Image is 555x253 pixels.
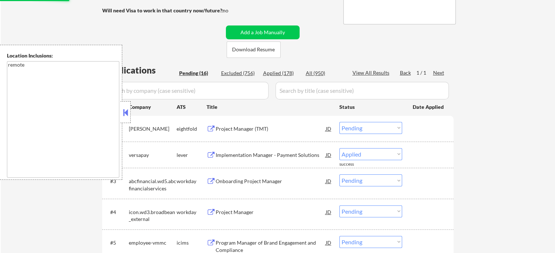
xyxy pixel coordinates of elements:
div: #3 [110,178,123,185]
div: Company [129,103,177,111]
div: success [339,161,369,167]
div: workday [177,209,207,216]
div: JD [325,205,332,218]
strong: Will need Visa to work in that country now/future?: [102,7,224,13]
div: 1 / 1 [416,69,433,76]
div: Next [433,69,445,76]
div: JD [325,174,332,187]
div: All (950) [306,70,342,77]
div: #5 [110,239,123,246]
div: icon.wd3.broadbean_external [129,209,177,223]
div: Back [400,69,412,76]
div: Onboarding Project Manager [216,178,326,185]
input: Search by company (case sensitive) [104,82,269,99]
div: Location Inclusions: [7,52,119,59]
div: Excluded (756) [221,70,258,77]
div: eightfold [177,125,207,133]
div: employee-vmmc [129,239,177,246]
div: icims [177,239,207,246]
div: workday [177,178,207,185]
div: Applications [104,66,177,75]
div: versapay [129,151,177,159]
div: Status [339,100,402,113]
input: Search by title (case sensitive) [275,82,449,99]
div: no [223,7,243,14]
button: Download Resume [227,41,281,58]
div: Title [207,103,332,111]
div: Pending (16) [179,70,216,77]
div: #4 [110,209,123,216]
div: JD [325,236,332,249]
div: lever [177,151,207,159]
div: JD [325,148,332,161]
div: Project Manager [216,209,326,216]
div: [PERSON_NAME] [129,125,177,133]
button: Add a Job Manually [226,25,300,39]
div: Project Manager (TMT) [216,125,326,133]
div: ATS [177,103,207,111]
div: JD [325,122,332,135]
div: Implementation Manager - Payment Solutions [216,151,326,159]
div: Applied (178) [263,70,300,77]
div: abcfinancial.wd5.abcfinancialservices [129,178,177,192]
div: Date Applied [413,103,445,111]
div: View All Results [352,69,392,76]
